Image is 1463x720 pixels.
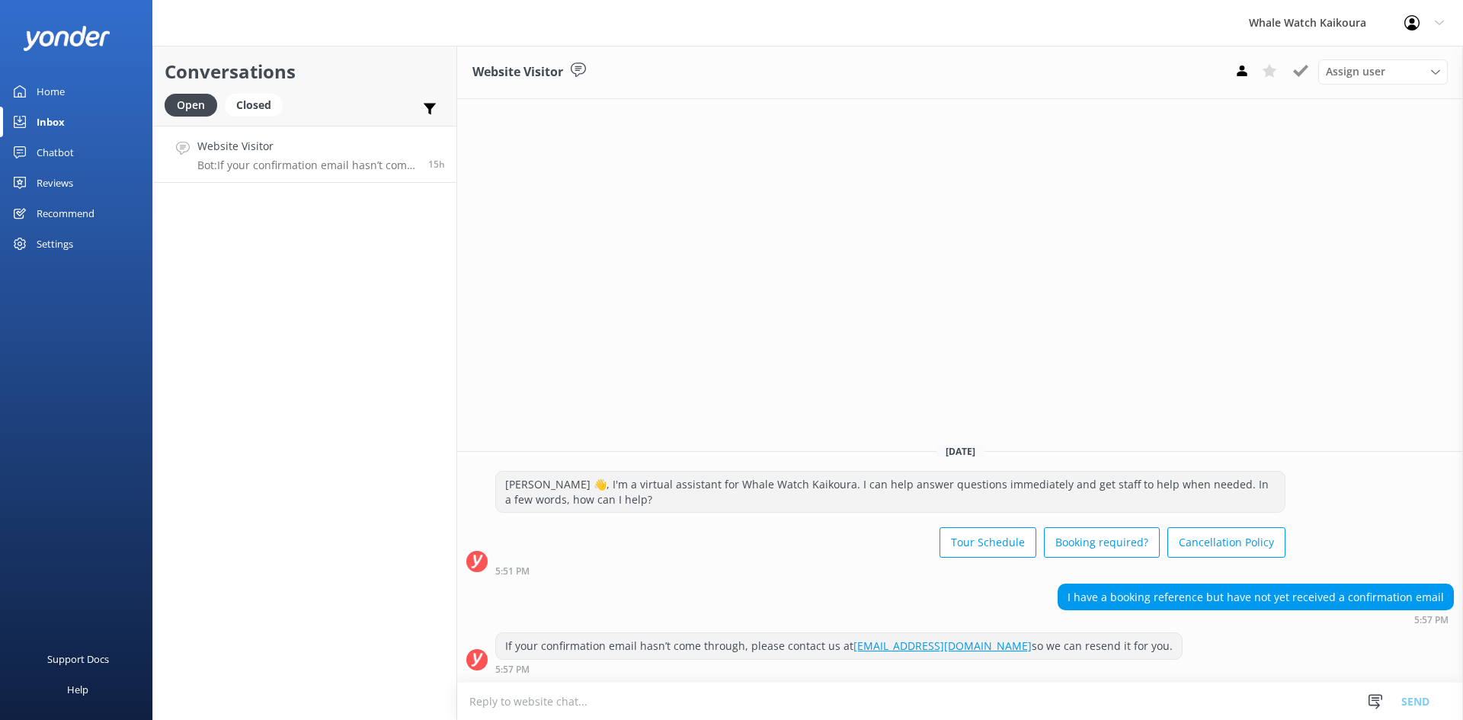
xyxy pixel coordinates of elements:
button: Booking required? [1044,527,1160,558]
div: Reviews [37,168,73,198]
img: yonder-white-logo.png [23,26,110,51]
div: [PERSON_NAME] 👋, I'm a virtual assistant for Whale Watch Kaikoura. I can help answer questions im... [496,472,1285,512]
div: Sep 08 2025 05:57pm (UTC +12:00) Pacific/Auckland [1058,614,1454,625]
div: Help [67,674,88,705]
button: Cancellation Policy [1167,527,1285,558]
div: Sep 08 2025 05:51pm (UTC +12:00) Pacific/Auckland [495,565,1285,576]
div: Chatbot [37,137,74,168]
div: Settings [37,229,73,259]
div: Recommend [37,198,94,229]
p: Bot: If your confirmation email hasn’t come through, please contact us at [EMAIL_ADDRESS][DOMAIN_... [197,158,417,172]
strong: 5:57 PM [1414,616,1449,625]
div: Sep 08 2025 05:57pm (UTC +12:00) Pacific/Auckland [495,664,1183,674]
button: Tour Schedule [940,527,1036,558]
span: Sep 08 2025 05:57pm (UTC +12:00) Pacific/Auckland [428,158,445,171]
div: Support Docs [47,644,109,674]
h4: Website Visitor [197,138,417,155]
div: Closed [225,94,283,117]
div: I have a booking reference but have not yet received a confirmation email [1058,584,1453,610]
a: [EMAIL_ADDRESS][DOMAIN_NAME] [853,638,1032,653]
strong: 5:57 PM [495,665,530,674]
a: Open [165,96,225,113]
strong: 5:51 PM [495,567,530,576]
h3: Website Visitor [472,62,563,82]
div: If your confirmation email hasn’t come through, please contact us at so we can resend it for you. [496,633,1182,659]
div: Assign User [1318,59,1448,84]
a: Closed [225,96,290,113]
h2: Conversations [165,57,445,86]
div: Home [37,76,65,107]
span: Assign user [1326,63,1385,80]
a: Website VisitorBot:If your confirmation email hasn’t come through, please contact us at [EMAIL_AD... [153,126,456,183]
div: Inbox [37,107,65,137]
div: Open [165,94,217,117]
span: [DATE] [936,445,984,458]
